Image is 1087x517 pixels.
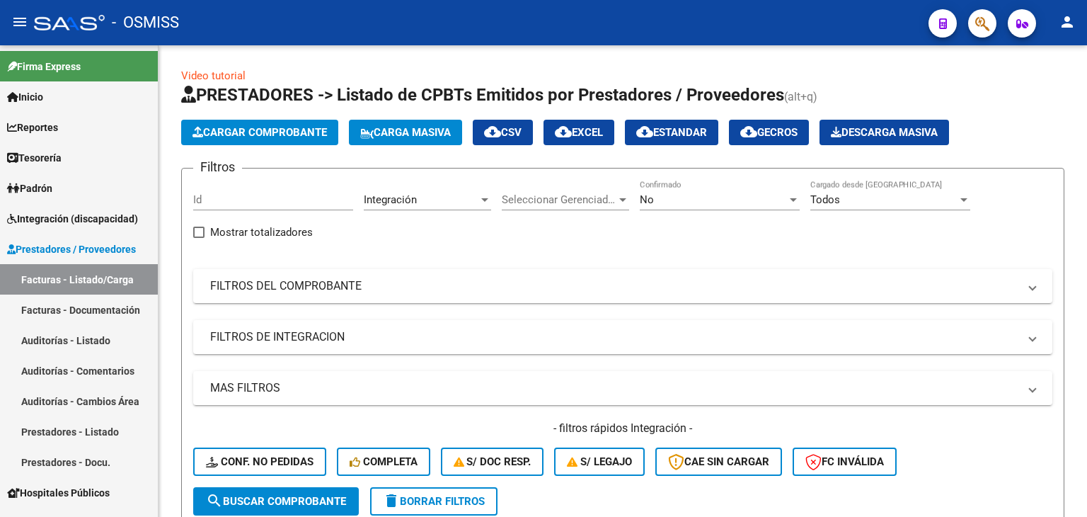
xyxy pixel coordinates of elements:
[668,455,769,468] span: CAE SIN CARGAR
[831,126,938,139] span: Descarga Masiva
[484,126,522,139] span: CSV
[554,448,645,476] button: S/ legajo
[555,126,603,139] span: EXCEL
[655,448,782,476] button: CAE SIN CARGAR
[193,487,359,516] button: Buscar Comprobante
[740,123,757,140] mat-icon: cloud_download
[7,181,52,196] span: Padrón
[640,193,654,206] span: No
[192,126,327,139] span: Cargar Comprobante
[1039,469,1073,503] iframe: Intercom live chat
[210,224,313,241] span: Mostrar totalizadores
[7,120,58,135] span: Reportes
[337,448,430,476] button: Completa
[636,123,653,140] mat-icon: cloud_download
[193,421,1052,436] h4: - filtros rápidos Integración -
[112,7,179,38] span: - OSMISS
[364,193,417,206] span: Integración
[193,448,326,476] button: Conf. no pedidas
[473,120,533,145] button: CSV
[7,59,81,74] span: Firma Express
[1059,13,1076,30] mat-icon: person
[484,123,501,140] mat-icon: cloud_download
[210,329,1018,345] mat-panel-title: FILTROS DE INTEGRACION
[206,495,346,508] span: Buscar Comprobante
[7,242,136,257] span: Prestadores / Proveedores
[193,269,1052,303] mat-expansion-panel-header: FILTROS DEL COMPROBANTE
[7,485,110,501] span: Hospitales Públicos
[636,126,707,139] span: Estandar
[784,90,817,103] span: (alt+q)
[454,455,531,468] span: S/ Doc Resp.
[349,120,462,145] button: Carga Masiva
[625,120,718,145] button: Estandar
[193,157,242,177] h3: Filtros
[11,13,28,30] mat-icon: menu
[181,69,246,82] a: Video tutorial
[567,455,632,468] span: S/ legajo
[793,448,897,476] button: FC Inválida
[206,455,314,468] span: Conf. no pedidas
[729,120,809,145] button: Gecros
[502,193,616,206] span: Seleccionar Gerenciador
[210,380,1018,396] mat-panel-title: MAS FILTROS
[7,150,62,166] span: Tesorería
[383,492,400,509] mat-icon: delete
[210,278,1018,294] mat-panel-title: FILTROS DEL COMPROBANTE
[805,455,884,468] span: FC Inválida
[441,448,544,476] button: S/ Doc Resp.
[383,495,485,508] span: Borrar Filtros
[181,120,338,145] button: Cargar Comprobante
[193,371,1052,405] mat-expansion-panel-header: MAS FILTROS
[7,211,138,227] span: Integración (discapacidad)
[740,126,798,139] span: Gecros
[360,126,451,139] span: Carga Masiva
[181,85,784,105] span: PRESTADORES -> Listado de CPBTs Emitidos por Prestadores / Proveedores
[543,120,614,145] button: EXCEL
[810,193,840,206] span: Todos
[819,120,949,145] app-download-masive: Descarga masiva de comprobantes (adjuntos)
[370,487,498,516] button: Borrar Filtros
[206,492,223,509] mat-icon: search
[555,123,572,140] mat-icon: cloud_download
[193,320,1052,354] mat-expansion-panel-header: FILTROS DE INTEGRACION
[819,120,949,145] button: Descarga Masiva
[350,455,418,468] span: Completa
[7,89,43,105] span: Inicio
